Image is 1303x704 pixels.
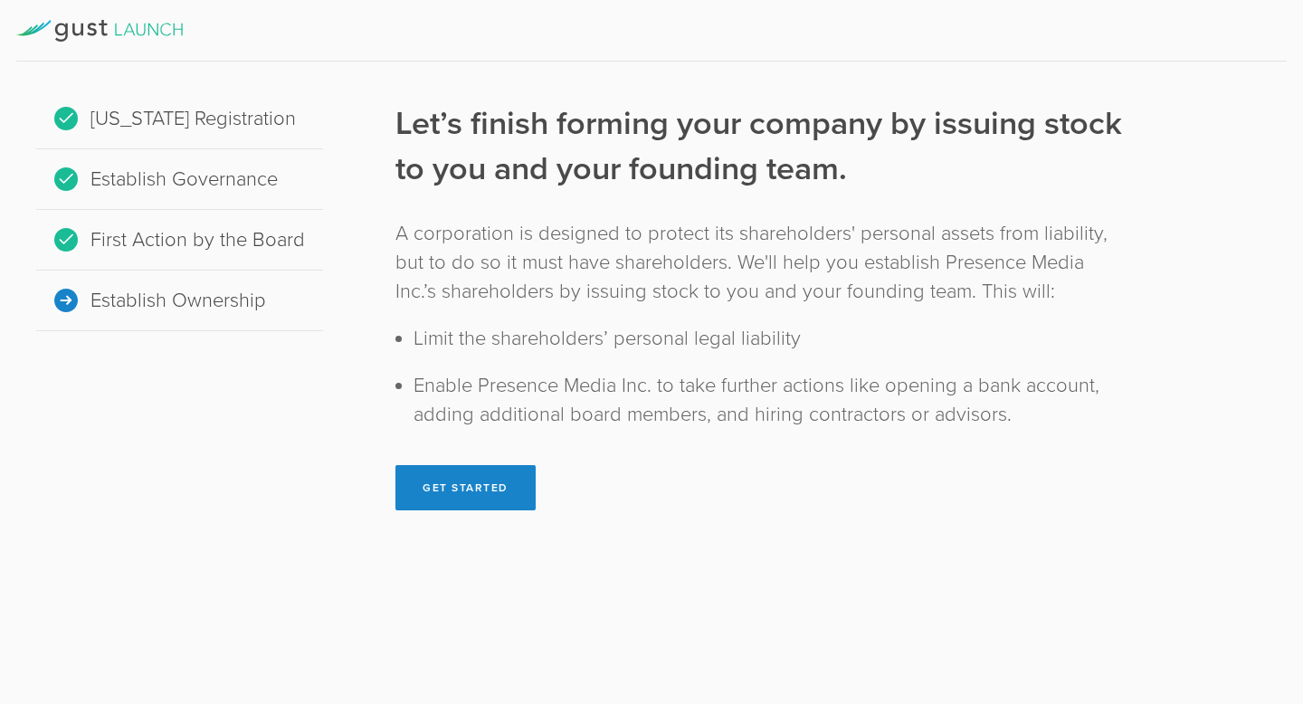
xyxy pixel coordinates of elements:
[36,89,323,149] div: [US_STATE] Registration
[414,324,1122,353] li: Limit the shareholders’ personal legal liability
[36,271,323,331] div: Establish Ownership
[395,101,1122,192] h1: Let’s finish forming your company by issuing stock to you and your founding team.
[36,149,323,210] div: Establish Governance
[395,219,1122,306] div: A corporation is designed to protect its shareholders' personal assets from liability, but to do ...
[395,465,536,510] button: Get Started
[36,210,323,271] div: First Action by the Board
[414,371,1122,429] li: Enable Presence Media Inc. to take further actions like opening a bank account, adding additional...
[1213,563,1303,650] iframe: Chat Widget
